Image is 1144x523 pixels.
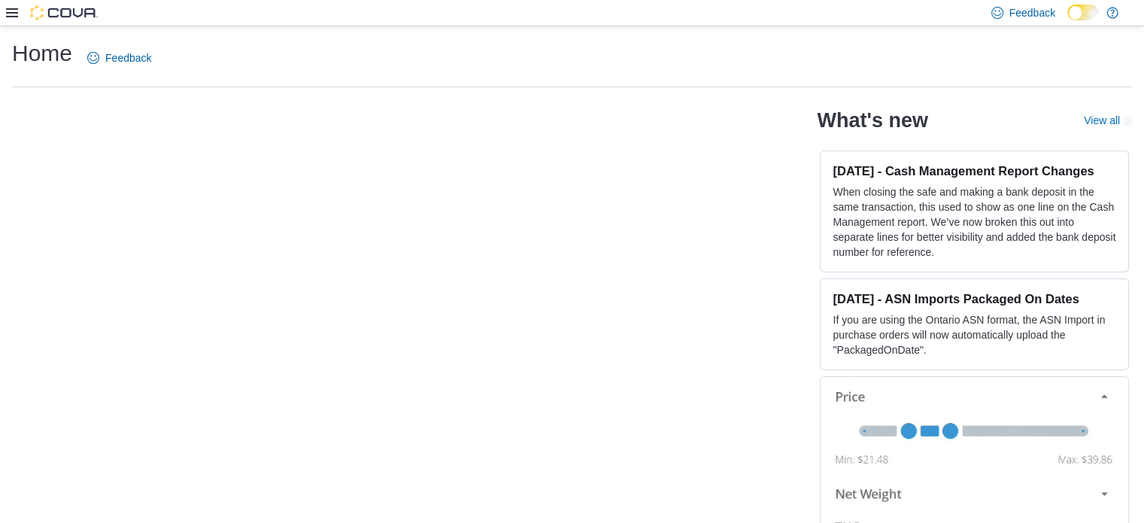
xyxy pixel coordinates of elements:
[1067,5,1099,20] input: Dark Mode
[81,43,157,73] a: Feedback
[1084,114,1132,126] a: View allExternal link
[12,38,72,68] h1: Home
[833,184,1116,260] p: When closing the safe and making a bank deposit in the same transaction, this used to show as one...
[30,5,98,20] img: Cova
[1009,5,1055,20] span: Feedback
[105,50,151,65] span: Feedback
[817,108,927,132] h2: What's new
[1123,117,1132,126] svg: External link
[833,291,1116,306] h3: [DATE] - ASN Imports Packaged On Dates
[833,312,1116,357] p: If you are using the Ontario ASN format, the ASN Import in purchase orders will now automatically...
[1067,20,1068,21] span: Dark Mode
[833,163,1116,178] h3: [DATE] - Cash Management Report Changes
